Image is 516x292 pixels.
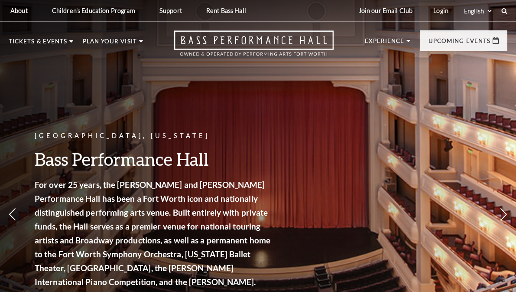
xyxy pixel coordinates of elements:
[428,38,490,49] p: Upcoming Events
[35,148,273,170] h3: Bass Performance Hall
[462,7,493,15] select: Select:
[35,180,270,287] strong: For over 25 years, the [PERSON_NAME] and [PERSON_NAME] Performance Hall has been a Fort Worth ico...
[35,131,273,141] p: [GEOGRAPHIC_DATA], [US_STATE]
[52,7,135,14] p: Children's Education Program
[10,7,28,14] p: About
[365,38,405,49] p: Experience
[206,7,246,14] p: Rent Bass Hall
[9,39,67,49] p: Tickets & Events
[159,7,182,14] p: Support
[83,39,137,49] p: Plan Your Visit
